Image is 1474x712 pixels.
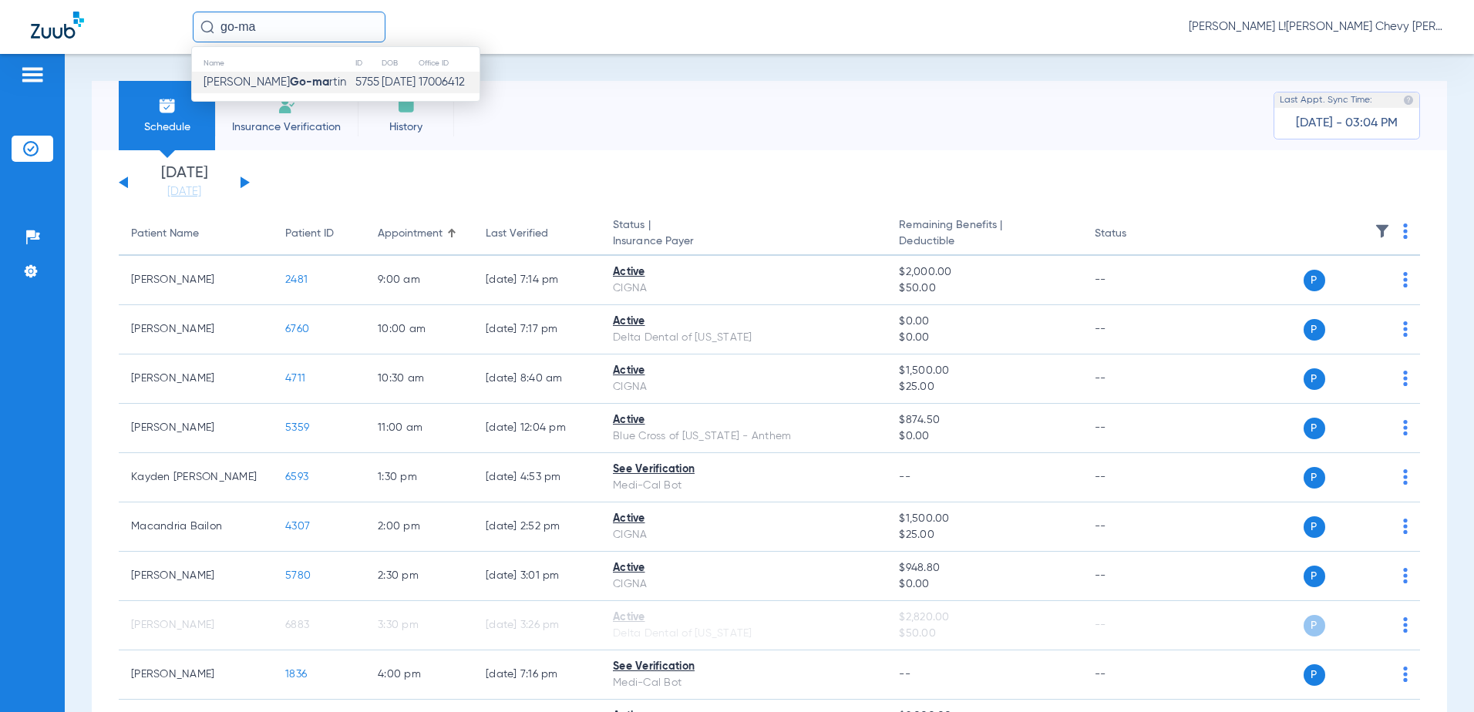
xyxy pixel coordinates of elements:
[158,96,177,115] img: Schedule
[397,96,416,115] img: History
[613,675,874,691] div: Medi-Cal Bot
[613,280,874,297] div: CIGNA
[899,472,910,482] span: --
[473,256,601,305] td: [DATE] 7:14 PM
[285,226,334,242] div: Patient ID
[899,379,1069,395] span: $25.00
[138,184,231,200] a: [DATE]
[899,412,1069,428] span: $874.50
[418,55,480,72] th: Office ID
[613,363,874,379] div: Active
[285,274,308,285] span: 2481
[365,305,473,354] td: 10:00 AM
[887,213,1082,256] th: Remaining Benefits |
[119,502,273,552] td: Macandria Bailon
[1082,601,1186,650] td: --
[1082,305,1186,354] td: --
[473,305,601,354] td: [DATE] 7:17 PM
[192,55,355,72] th: Name
[613,576,874,593] div: CIGNA
[1304,418,1325,439] span: P
[1403,95,1414,106] img: last sync help info
[378,226,461,242] div: Appointment
[1403,519,1408,534] img: group-dot-blue.svg
[899,363,1069,379] span: $1,500.00
[613,560,874,576] div: Active
[119,552,273,601] td: [PERSON_NAME]
[119,650,273,700] td: [PERSON_NAME]
[899,428,1069,445] span: $0.00
[1304,566,1325,587] span: P
[899,610,1069,626] span: $2,820.00
[613,330,874,346] div: Delta Dental of [US_STATE]
[285,472,308,482] span: 6593
[899,233,1069,250] span: Deductible
[486,226,548,242] div: Last Verified
[613,527,874,543] div: CIGNA
[1304,664,1325,686] span: P
[131,226,261,242] div: Patient Name
[473,601,601,650] td: [DATE] 3:26 PM
[285,521,310,532] span: 4307
[355,72,382,93] td: 5755
[1082,650,1186,700] td: --
[1375,223,1390,239] img: filter.svg
[1403,420,1408,435] img: group-dot-blue.svg
[613,462,874,478] div: See Verification
[613,626,874,642] div: Delta Dental of [US_STATE]
[1304,615,1325,636] span: P
[285,373,305,384] span: 4711
[200,20,214,34] img: Search Icon
[1397,638,1474,712] iframe: Chat Widget
[1082,502,1186,552] td: --
[193,12,385,42] input: Search for patients
[1082,256,1186,305] td: --
[1403,469,1408,485] img: group-dot-blue.svg
[613,511,874,527] div: Active
[899,669,910,680] span: --
[119,354,273,404] td: [PERSON_NAME]
[473,552,601,601] td: [DATE] 3:01 PM
[1280,92,1372,108] span: Last Appt. Sync Time:
[899,511,1069,527] span: $1,500.00
[365,552,473,601] td: 2:30 PM
[355,55,382,72] th: ID
[613,478,874,494] div: Medi-Cal Bot
[1296,116,1398,131] span: [DATE] - 03:04 PM
[285,669,307,680] span: 1836
[285,570,311,581] span: 5780
[285,226,353,242] div: Patient ID
[1403,272,1408,287] img: group-dot-blue.svg
[365,256,473,305] td: 9:00 AM
[119,404,273,453] td: [PERSON_NAME]
[1403,568,1408,583] img: group-dot-blue.svg
[31,12,84,39] img: Zuub Logo
[365,453,473,502] td: 1:30 PM
[1403,371,1408,386] img: group-dot-blue.svg
[290,76,329,88] strong: Go-ma
[473,453,601,502] td: [DATE] 4:53 PM
[613,659,874,675] div: See Verification
[1189,19,1443,35] span: [PERSON_NAME] L![PERSON_NAME] Chevy [PERSON_NAME] DDS., INC.
[1403,223,1408,239] img: group-dot-blue.svg
[204,76,346,88] span: [PERSON_NAME] rtin
[473,650,601,700] td: [DATE] 7:16 PM
[418,72,480,93] td: 17006412
[1403,617,1408,633] img: group-dot-blue.svg
[1082,354,1186,404] td: --
[601,213,887,256] th: Status |
[899,264,1069,280] span: $2,000.00
[378,226,443,242] div: Appointment
[381,55,418,72] th: DOB
[613,412,874,428] div: Active
[473,404,601,453] td: [DATE] 12:04 PM
[1304,467,1325,489] span: P
[899,576,1069,593] span: $0.00
[899,330,1069,346] span: $0.00
[138,166,231,200] li: [DATE]
[899,314,1069,330] span: $0.00
[278,96,296,115] img: Manual Insurance Verification
[473,502,601,552] td: [DATE] 2:52 PM
[1082,213,1186,256] th: Status
[365,650,473,700] td: 4:00 PM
